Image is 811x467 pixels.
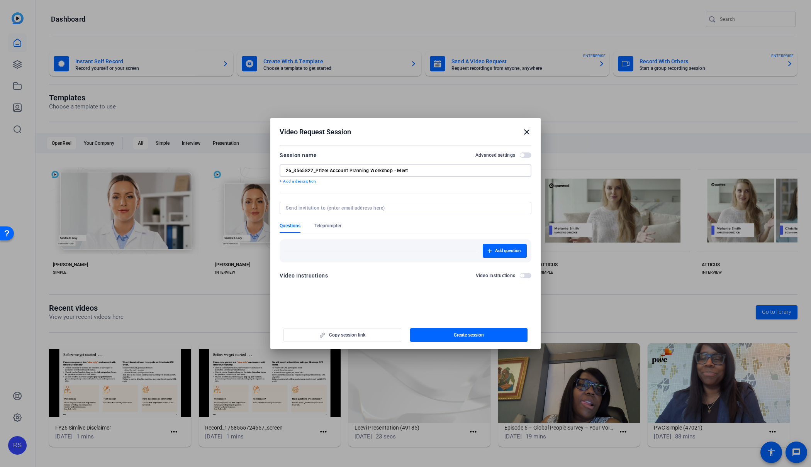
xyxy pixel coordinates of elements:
[280,151,317,160] div: Session name
[280,223,300,229] span: Questions
[286,168,525,174] input: Enter Session Name
[280,178,531,184] p: + Add a description
[280,127,531,137] div: Video Request Session
[476,272,516,279] h2: Video Instructions
[454,332,484,338] span: Create session
[522,127,531,137] mat-icon: close
[280,271,328,280] div: Video Instructions
[475,152,515,158] h2: Advanced settings
[410,328,528,342] button: Create session
[483,244,527,258] button: Add question
[314,223,341,229] span: Teleprompter
[286,205,522,211] input: Send invitation to (enter email address here)
[495,248,521,254] span: Add question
